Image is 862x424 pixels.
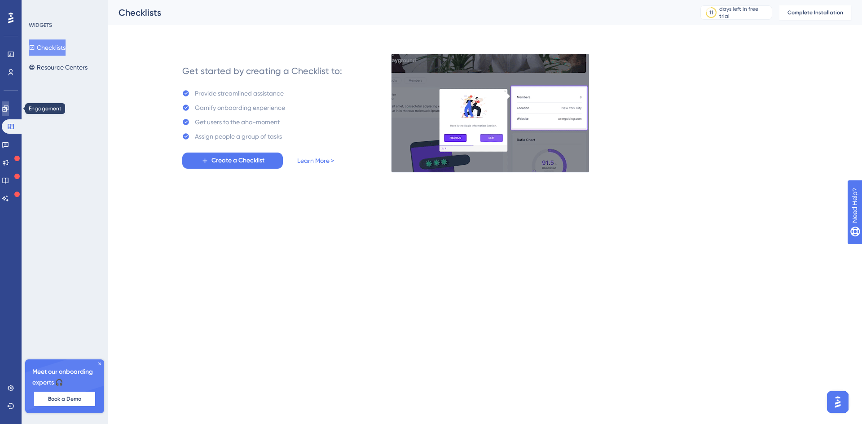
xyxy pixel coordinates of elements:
[195,88,284,99] div: Provide streamlined assistance
[29,39,66,56] button: Checklists
[195,117,280,127] div: Get users to the aha-moment
[119,6,678,19] div: Checklists
[709,9,713,16] div: 11
[719,5,769,20] div: days left in free trial
[29,59,88,75] button: Resource Centers
[824,389,851,415] iframe: UserGuiding AI Assistant Launcher
[787,9,843,16] span: Complete Installation
[21,2,56,13] span: Need Help?
[182,153,283,169] button: Create a Checklist
[195,131,282,142] div: Assign people a group of tasks
[297,155,334,166] a: Learn More >
[182,65,342,77] div: Get started by creating a Checklist to:
[195,102,285,113] div: Gamify onbaording experience
[48,395,81,402] span: Book a Demo
[391,53,589,173] img: e28e67207451d1beac2d0b01ddd05b56.gif
[29,22,52,29] div: WIDGETS
[32,367,97,388] span: Meet our onboarding experts 🎧
[779,5,851,20] button: Complete Installation
[211,155,264,166] span: Create a Checklist
[34,392,95,406] button: Book a Demo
